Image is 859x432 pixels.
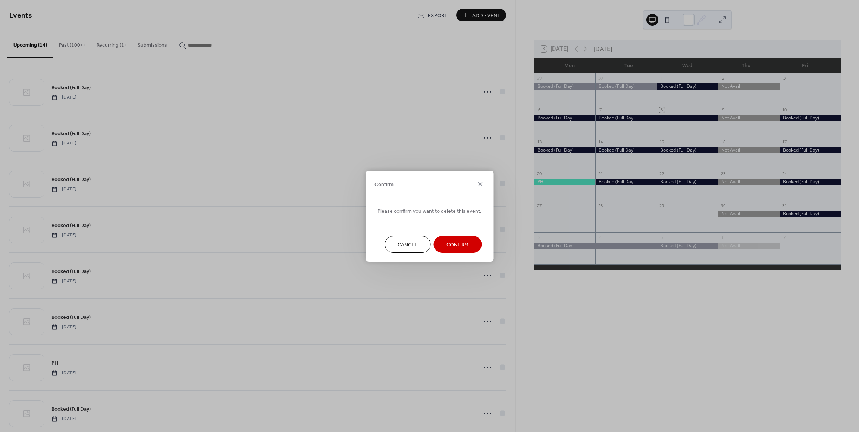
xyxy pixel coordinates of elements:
button: Cancel [385,236,430,253]
span: Please confirm you want to delete this event. [377,207,482,215]
span: Confirm [446,241,468,249]
span: Cancel [398,241,417,249]
span: Confirm [374,181,394,189]
button: Confirm [433,236,482,253]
